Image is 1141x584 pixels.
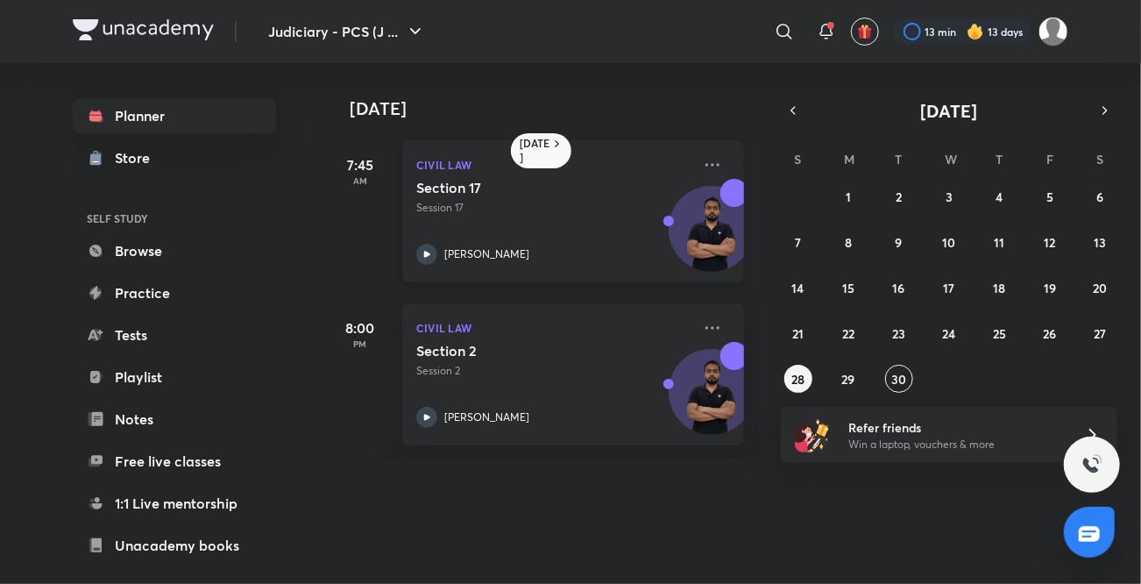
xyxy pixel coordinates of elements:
[1038,17,1068,46] img: Shivangee Singh
[1086,319,1114,347] button: September 27, 2025
[416,179,634,196] h5: Section 17
[985,274,1013,302] button: September 18, 2025
[892,325,905,342] abbr: September 23, 2025
[73,360,276,395] a: Playlist
[73,203,276,233] h6: SELF STUDY
[1096,189,1103,205] abbr: September 6, 2025
[73,233,276,268] a: Browse
[670,359,754,443] img: Avatar
[891,371,906,388] abbr: September 30, 2025
[73,444,276,479] a: Free live classes
[73,486,276,521] a: 1:1 Live mentorship
[1094,234,1106,251] abbr: September 13, 2025
[795,234,801,251] abbr: September 7, 2025
[885,182,913,210] button: September 2, 2025
[520,137,550,165] h6: [DATE]
[784,274,812,302] button: September 14, 2025
[1081,454,1102,475] img: ttu
[985,228,1013,256] button: September 11, 2025
[325,317,395,338] h5: 8:00
[73,317,276,353] a: Tests
[996,189,1003,205] abbr: September 4, 2025
[73,275,276,310] a: Practice
[73,19,214,45] a: Company Logo
[967,23,984,40] img: streak
[842,280,854,296] abbr: September 15, 2025
[792,280,804,296] abbr: September 14, 2025
[834,274,862,302] button: September 15, 2025
[896,234,903,251] abbr: September 9, 2025
[73,140,276,175] a: Store
[921,99,978,123] span: [DATE]
[115,147,160,168] div: Store
[416,342,634,360] h5: Section 2
[1044,280,1056,296] abbr: September 19, 2025
[848,437,1064,452] p: Win a laptop, vouchers & more
[73,402,276,437] a: Notes
[885,274,913,302] button: September 16, 2025
[993,280,1005,296] abbr: September 18, 2025
[1046,189,1053,205] abbr: September 5, 2025
[1036,228,1064,256] button: September 12, 2025
[1094,325,1106,342] abbr: September 27, 2025
[784,228,812,256] button: September 7, 2025
[842,371,855,388] abbr: September 29, 2025
[1036,319,1064,347] button: September 26, 2025
[444,246,529,262] p: [PERSON_NAME]
[851,18,879,46] button: avatar
[350,98,762,119] h4: [DATE]
[1036,274,1064,302] button: September 19, 2025
[844,151,854,167] abbr: Monday
[1046,151,1053,167] abbr: Friday
[857,24,873,39] img: avatar
[834,228,862,256] button: September 8, 2025
[885,228,913,256] button: September 9, 2025
[670,196,754,280] img: Avatar
[325,175,395,186] p: AM
[792,325,804,342] abbr: September 21, 2025
[896,189,902,205] abbr: September 2, 2025
[73,19,214,40] img: Company Logo
[885,319,913,347] button: September 23, 2025
[993,325,1006,342] abbr: September 25, 2025
[1086,274,1114,302] button: September 20, 2025
[846,189,851,205] abbr: September 1, 2025
[943,280,954,296] abbr: September 17, 2025
[946,189,953,205] abbr: September 3, 2025
[444,410,529,425] p: [PERSON_NAME]
[935,319,963,347] button: September 24, 2025
[795,417,830,452] img: referral
[1036,182,1064,210] button: September 5, 2025
[416,154,691,175] p: Civil Law
[1086,182,1114,210] button: September 6, 2025
[325,154,395,175] h5: 7:45
[73,98,276,133] a: Planner
[784,319,812,347] button: September 21, 2025
[73,528,276,563] a: Unacademy books
[1096,151,1103,167] abbr: Saturday
[834,365,862,393] button: September 29, 2025
[945,151,957,167] abbr: Wednesday
[896,151,903,167] abbr: Tuesday
[1044,234,1055,251] abbr: September 12, 2025
[416,317,691,338] p: Civil Law
[996,151,1003,167] abbr: Thursday
[258,14,436,49] button: Judiciary - PCS (J ...
[791,371,804,388] abbr: September 28, 2025
[848,418,1064,437] h6: Refer friends
[784,365,812,393] button: September 28, 2025
[325,338,395,349] p: PM
[985,182,1013,210] button: September 4, 2025
[834,182,862,210] button: September 1, 2025
[805,98,1093,123] button: [DATE]
[935,182,963,210] button: September 3, 2025
[795,151,802,167] abbr: Sunday
[416,200,691,216] p: Session 17
[416,363,691,379] p: Session 2
[935,274,963,302] button: September 17, 2025
[985,319,1013,347] button: September 25, 2025
[994,234,1004,251] abbr: September 11, 2025
[842,325,854,342] abbr: September 22, 2025
[935,228,963,256] button: September 10, 2025
[893,280,905,296] abbr: September 16, 2025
